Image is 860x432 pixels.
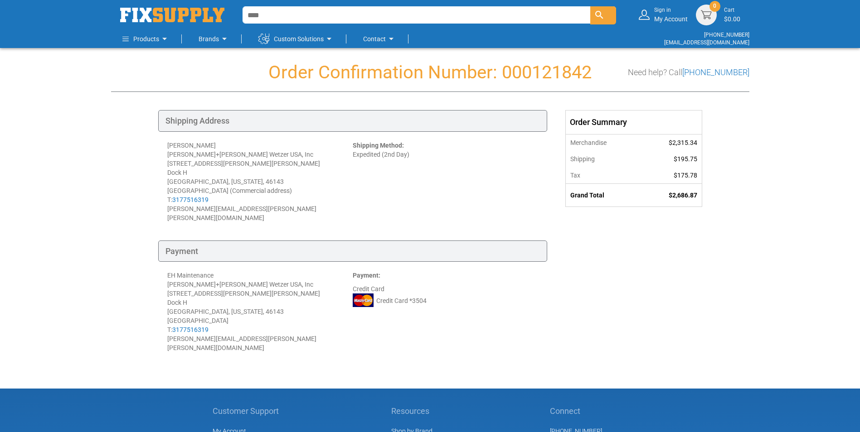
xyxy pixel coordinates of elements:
[111,62,749,82] h1: Order Confirmation Number: 000121842
[391,407,442,416] h5: Resources
[628,68,749,77] h3: Need help? Call
[353,272,380,279] strong: Payment:
[566,110,702,134] div: Order Summary
[669,139,697,146] span: $2,315.34
[376,296,427,305] span: Credit Card *3504
[669,192,697,199] span: $2,686.87
[363,30,397,48] a: Contact
[353,141,538,222] div: Expedited (2nd Day)
[199,30,230,48] a: Brands
[353,271,538,352] div: Credit Card
[654,6,688,14] small: Sign in
[158,240,547,262] div: Payment
[213,407,284,416] h5: Customer Support
[167,271,353,352] div: EH Maintenance [PERSON_NAME]+[PERSON_NAME] Wetzer USA, Inc [STREET_ADDRESS][PERSON_NAME][PERSON_N...
[713,2,716,10] span: 0
[674,172,697,179] span: $175.78
[167,141,353,222] div: [PERSON_NAME] [PERSON_NAME]+[PERSON_NAME] Wetzer USA, Inc [STREET_ADDRESS][PERSON_NAME][PERSON_NA...
[566,134,640,151] th: Merchandise
[120,8,224,22] a: store logo
[120,8,224,22] img: Fix Industrial Supply
[172,196,209,203] a: 3177516319
[724,6,740,14] small: Cart
[674,155,697,163] span: $195.75
[353,293,374,307] img: MC
[158,110,547,132] div: Shipping Address
[566,167,640,184] th: Tax
[664,39,749,46] a: [EMAIL_ADDRESS][DOMAIN_NAME]
[172,326,209,333] a: 3177516319
[353,142,404,149] strong: Shipping Method:
[724,15,740,23] span: $0.00
[682,67,749,77] a: [PHONE_NUMBER]
[704,32,749,38] a: [PHONE_NUMBER]
[122,30,170,48] a: Products
[566,151,640,167] th: Shipping
[654,6,688,23] div: My Account
[550,407,648,416] h5: Connect
[570,192,604,199] strong: Grand Total
[258,30,335,48] a: Custom Solutions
